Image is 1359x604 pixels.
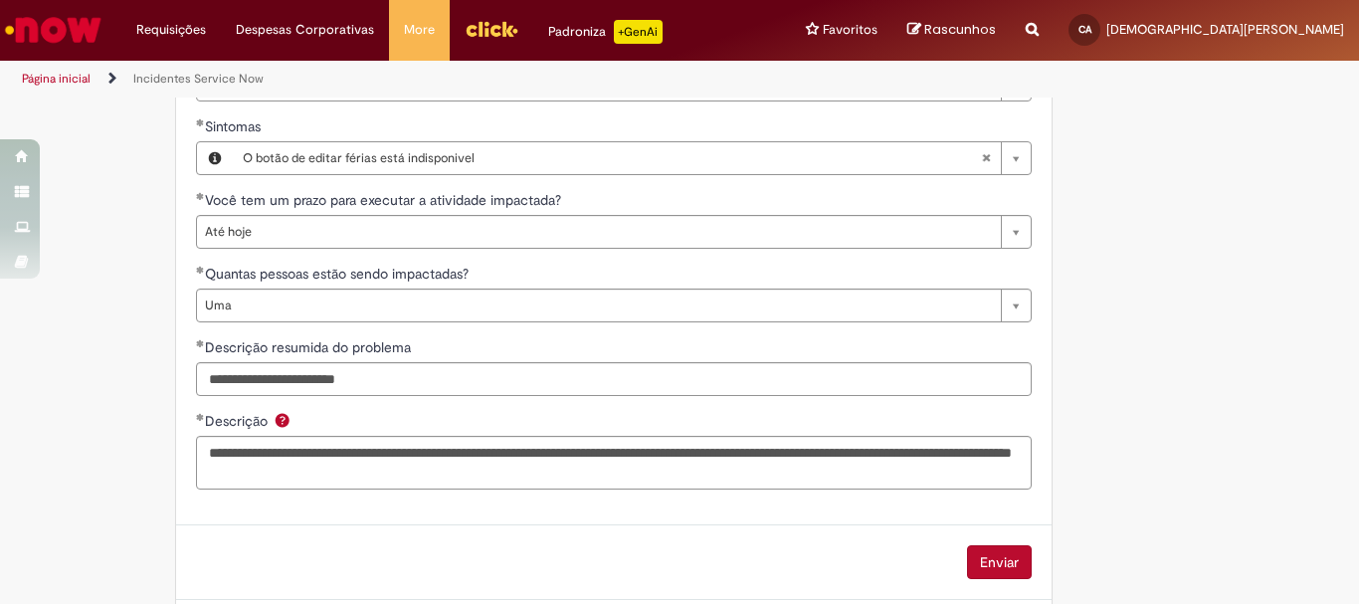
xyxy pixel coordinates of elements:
[971,142,1001,174] abbr: Limpar campo Sintomas
[271,412,294,428] span: Ajuda para Descrição
[967,545,1032,579] button: Enviar
[196,362,1032,396] input: Descrição resumida do problema
[205,216,991,248] span: Até hoje
[2,10,104,50] img: ServiceNow
[233,142,1031,174] a: O botão de editar férias está indisponivelLimpar campo Sintomas
[205,191,565,209] span: Você tem um prazo para executar a atividade impactada?
[1078,23,1091,36] span: CA
[548,20,663,44] div: Padroniza
[243,142,981,174] span: O botão de editar férias está indisponivel
[404,20,435,40] span: More
[196,413,205,421] span: Obrigatório Preenchido
[133,71,264,87] a: Incidentes Service Now
[205,117,265,135] span: Sintomas
[196,266,205,274] span: Obrigatório Preenchido
[196,118,205,126] span: Obrigatório Preenchido
[136,20,206,40] span: Requisições
[236,20,374,40] span: Despesas Corporativas
[907,21,996,40] a: Rascunhos
[205,412,272,430] span: Descrição
[205,338,415,356] span: Descrição resumida do problema
[465,14,518,44] img: click_logo_yellow_360x200.png
[614,20,663,44] p: +GenAi
[196,436,1032,490] textarea: Descrição
[205,265,473,283] span: Quantas pessoas estão sendo impactadas?
[823,20,877,40] span: Favoritos
[22,71,91,87] a: Página inicial
[196,192,205,200] span: Obrigatório Preenchido
[15,61,891,98] ul: Trilhas de página
[924,20,996,39] span: Rascunhos
[197,142,233,174] button: Sintomas, Visualizar este registro O botão de editar férias está indisponivel
[205,290,991,321] span: Uma
[196,339,205,347] span: Obrigatório Preenchido
[1106,21,1344,38] span: [DEMOGRAPHIC_DATA][PERSON_NAME]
